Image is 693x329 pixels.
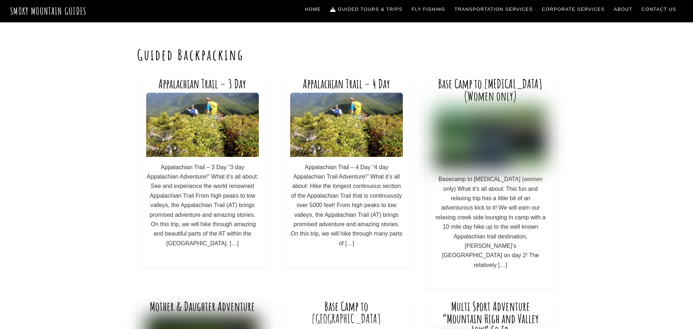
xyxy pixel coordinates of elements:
[303,76,390,91] a: Appalachian Trail – 4 Day
[452,2,535,17] a: Transportation Services
[434,105,546,169] img: smokymountainguides.com-backpacking_participants
[146,163,258,249] p: Appalachian Trail – 3 Day “3 day Appalachian Adventure!” What it’s all about: See and experience ...
[150,299,255,314] a: Mother & Daughter Adventure
[539,2,608,17] a: Corporate Services
[639,2,679,17] a: Contact Us
[311,299,381,326] a: Base Camp to [GEOGRAPHIC_DATA]
[611,2,635,17] a: About
[302,2,324,17] a: Home
[434,175,546,270] p: Basecamp to [MEDICAL_DATA] (women only) What it’s all about: This fun and relaxing trip has a lit...
[137,46,556,63] h1: Guided Backpacking
[327,2,405,17] a: Guided Tours & Trips
[290,163,402,249] p: Appalachian Trail – 4 Day “4 day Appalachian Trail Adventure!” What it’s all about: Hike the long...
[10,5,87,17] a: Smoky Mountain Guides
[158,76,246,91] a: Appalachian Trail – 3 Day
[146,93,258,157] img: 1448638418078-min
[438,76,542,104] a: Base Camp to [MEDICAL_DATA] (Women only)
[409,2,448,17] a: Fly Fishing
[290,93,402,157] img: 1448638418078-min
